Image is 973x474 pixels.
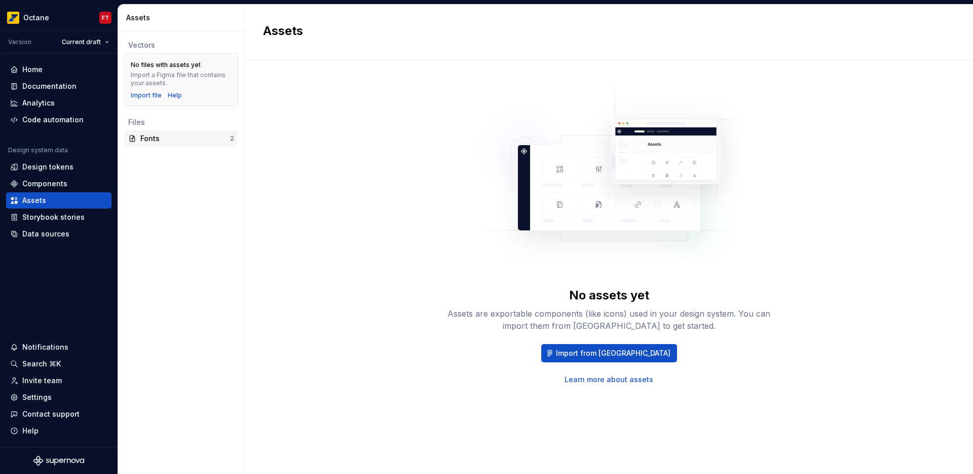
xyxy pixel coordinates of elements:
[7,12,19,24] img: e8093afa-4b23-4413-bf51-00cde92dbd3f.png
[6,95,111,111] a: Analytics
[131,61,201,69] div: No files with assets yet
[6,78,111,94] a: Documentation
[8,38,31,46] div: Version
[230,134,234,143] div: 2
[22,409,80,419] div: Contact support
[22,81,77,91] div: Documentation
[6,339,111,355] button: Notifications
[6,209,111,225] a: Storybook stories
[22,359,61,369] div: Search ⌘K
[6,423,111,439] button: Help
[128,40,234,50] div: Vectors
[541,344,677,362] button: Import from [GEOGRAPHIC_DATA]
[6,226,111,242] a: Data sources
[22,212,85,222] div: Storybook stories
[6,373,111,389] a: Invite team
[22,64,43,75] div: Home
[6,356,111,372] button: Search ⌘K
[8,146,68,154] div: Design system data
[565,375,653,385] a: Learn more about assets
[6,176,111,192] a: Components
[57,35,114,49] button: Current draft
[22,229,69,239] div: Data sources
[22,115,84,125] div: Code automation
[556,348,670,358] span: Import from [GEOGRAPHIC_DATA]
[102,14,109,22] div: FT
[168,91,182,99] a: Help
[140,133,230,144] div: Fonts
[22,426,39,436] div: Help
[22,195,46,206] div: Assets
[128,117,234,127] div: Files
[22,376,62,386] div: Invite team
[22,98,55,108] div: Analytics
[22,162,73,172] div: Design tokens
[62,38,101,46] span: Current draft
[131,91,162,99] button: Import file
[2,7,116,28] button: OctaneFT
[6,389,111,405] a: Settings
[33,456,84,466] svg: Supernova Logo
[6,61,111,78] a: Home
[6,112,111,128] a: Code automation
[131,71,232,87] div: Import a Figma file that contains your assets.
[6,192,111,209] a: Assets
[126,13,240,23] div: Assets
[22,392,52,402] div: Settings
[569,287,649,303] div: No assets yet
[22,342,68,352] div: Notifications
[447,308,771,332] div: Assets are exportable components (like icons) used in your design system. You can import them fro...
[23,13,49,23] div: Octane
[22,179,67,189] div: Components
[6,159,111,175] a: Design tokens
[124,130,238,147] a: Fonts2
[6,406,111,422] button: Contact support
[263,23,943,39] h2: Assets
